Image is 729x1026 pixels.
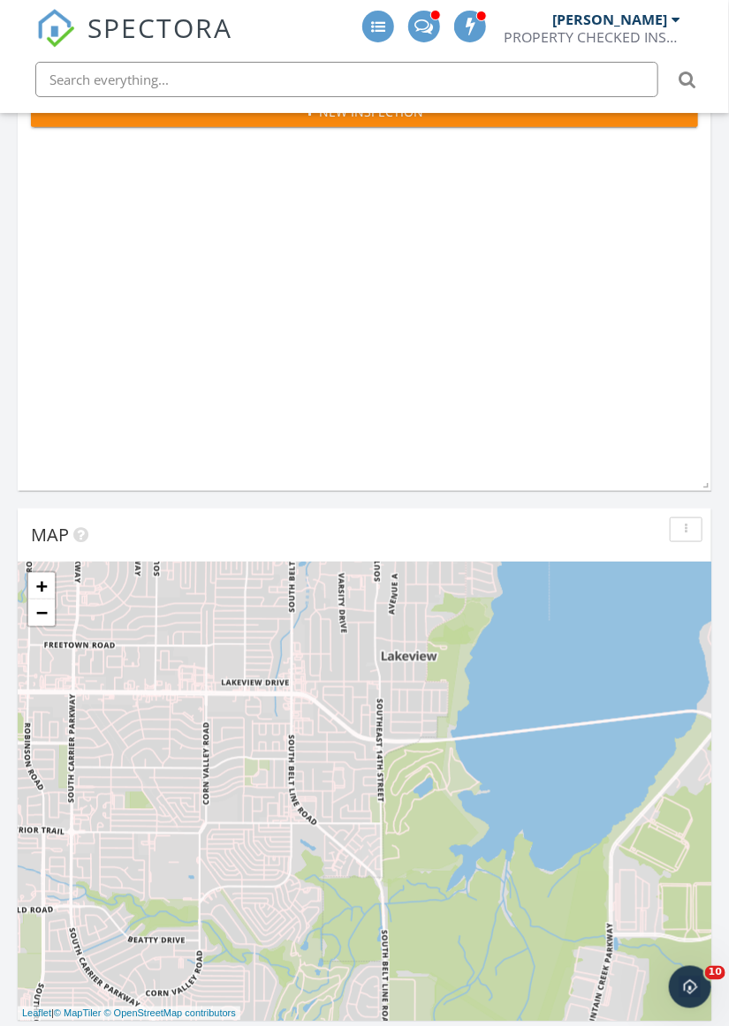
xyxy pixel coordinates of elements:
a: SPECTORA [36,24,232,61]
a: Leaflet [22,1008,51,1019]
iframe: Intercom live chat [669,966,711,1008]
span: SPECTORA [87,9,232,46]
img: The Best Home Inspection Software - Spectora [36,9,75,48]
a: © MapTiler [54,1008,102,1019]
div: | [18,1007,240,1022]
a: © OpenStreetMap contributors [104,1008,236,1019]
span: 10 [705,966,725,980]
a: Zoom out [28,600,55,626]
div: [PERSON_NAME] [553,11,668,28]
a: Zoom in [28,573,55,600]
div: PROPERTY CHECKED INSPECTIONS [505,28,681,46]
span: Map [31,523,69,547]
input: Search everything... [35,62,658,97]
